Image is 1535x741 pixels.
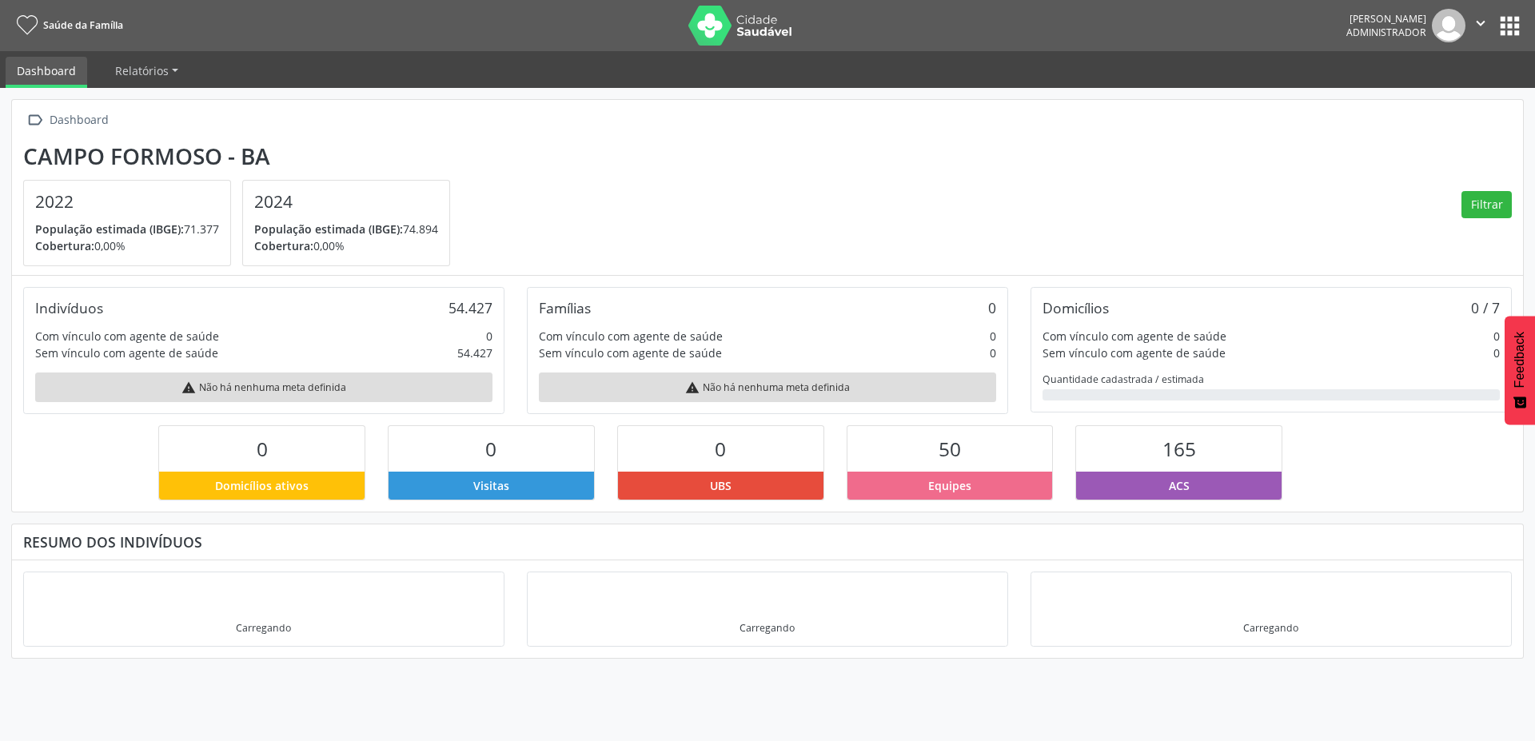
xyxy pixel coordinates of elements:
div: Com vínculo com agente de saúde [539,328,723,345]
p: 74.894 [254,221,438,237]
span: ACS [1169,477,1190,494]
span: 165 [1162,436,1196,462]
div: Carregando [1243,621,1298,635]
a:  Dashboard [23,109,111,132]
div: Com vínculo com agente de saúde [35,328,219,345]
div: Sem vínculo com agente de saúde [539,345,722,361]
div: Com vínculo com agente de saúde [1043,328,1226,345]
div: Indivíduos [35,299,103,317]
i:  [1472,14,1489,32]
p: 71.377 [35,221,219,237]
div: 54.427 [449,299,492,317]
span: Feedback [1513,332,1527,388]
a: Relatórios [104,57,189,85]
div: 0 [1493,345,1500,361]
h4: 2022 [35,192,219,212]
div: Sem vínculo com agente de saúde [1043,345,1226,361]
i: warning [685,380,700,395]
div: [PERSON_NAME] [1346,12,1426,26]
span: População estimada (IBGE): [254,221,403,237]
span: 50 [939,436,961,462]
div: 0 [990,345,996,361]
div: Sem vínculo com agente de saúde [35,345,218,361]
button:  [1465,9,1496,42]
div: Carregando [740,621,795,635]
div: 54.427 [457,345,492,361]
span: Visitas [473,477,509,494]
a: Saúde da Família [11,12,123,38]
div: 0 [988,299,996,317]
span: Equipes [928,477,971,494]
p: 0,00% [35,237,219,254]
span: Relatórios [115,63,169,78]
span: 0 [257,436,268,462]
h4: 2024 [254,192,438,212]
span: Cobertura: [254,238,313,253]
i:  [23,109,46,132]
span: 0 [485,436,496,462]
div: Domicílios [1043,299,1109,317]
img: img [1432,9,1465,42]
i: warning [181,380,196,395]
button: Feedback - Mostrar pesquisa [1505,316,1535,424]
span: Saúde da Família [43,18,123,32]
button: Filtrar [1461,191,1512,218]
div: 0 [486,328,492,345]
span: Domicílios ativos [215,477,309,494]
div: 0 [1493,328,1500,345]
div: Resumo dos indivíduos [23,533,1512,551]
span: Cobertura: [35,238,94,253]
span: 0 [715,436,726,462]
a: Dashboard [6,57,87,88]
button: apps [1496,12,1524,40]
div: Dashboard [46,109,111,132]
div: Não há nenhuma meta definida [35,372,492,402]
div: Campo Formoso - BA [23,143,461,169]
p: 0,00% [254,237,438,254]
span: Administrador [1346,26,1426,39]
div: Carregando [236,621,291,635]
div: Não há nenhuma meta definida [539,372,996,402]
div: 0 [990,328,996,345]
div: 0 / 7 [1471,299,1500,317]
div: Famílias [539,299,591,317]
span: População estimada (IBGE): [35,221,184,237]
span: UBS [710,477,732,494]
div: Quantidade cadastrada / estimada [1043,372,1500,386]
